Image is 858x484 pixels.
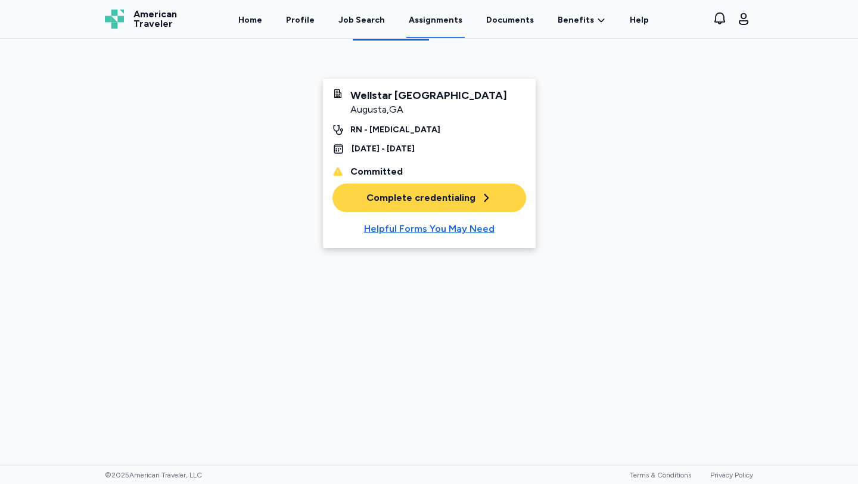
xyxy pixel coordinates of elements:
span: © 2025 American Traveler, LLC [105,470,202,480]
div: [DATE] - [DATE] [352,143,415,155]
div: Complete credentialing [366,191,492,205]
span: American Traveler [133,10,177,29]
a: Privacy Policy [710,471,753,479]
a: Assignments [406,1,465,38]
div: Wellstar [GEOGRAPHIC_DATA] [350,88,507,103]
button: Helpful Forms You May Need [332,222,526,236]
a: Terms & Conditions [630,471,691,479]
span: Benefits [558,14,594,26]
div: Committed [350,165,403,179]
button: Complete credentialing [332,184,526,212]
a: Benefits [558,14,606,26]
div: Helpful Forms You May Need [364,222,495,236]
div: RN - [MEDICAL_DATA] [350,124,440,136]
img: Logo [105,10,124,29]
div: Augusta , GA [350,103,507,117]
div: Job Search [338,14,385,26]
